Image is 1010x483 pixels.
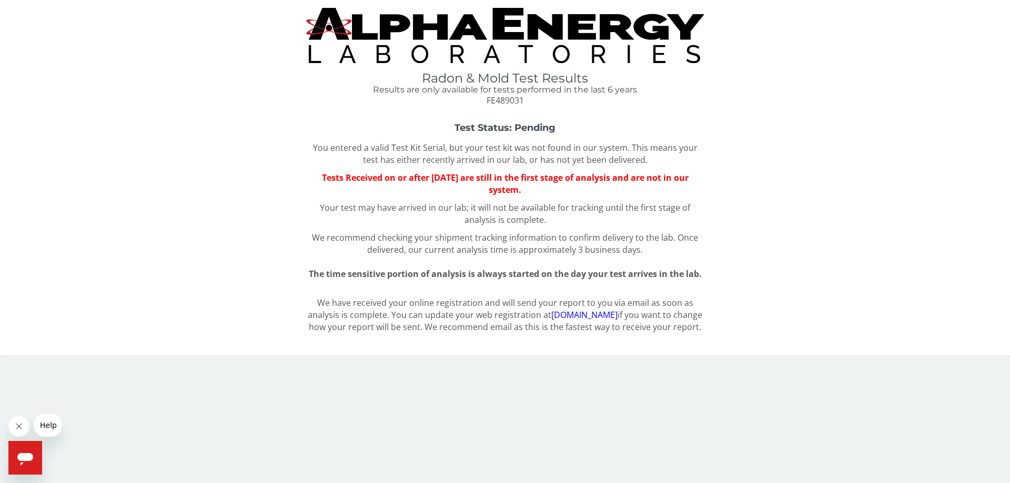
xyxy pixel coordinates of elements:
span: The time sensitive portion of analysis is always started on the day your test arrives in the lab. [309,268,702,280]
strong: Test Status: Pending [454,122,555,133]
h4: Results are only available for tests performed in the last 6 years [306,85,704,95]
span: Tests Received on or after [DATE] are still in the first stage of analysis and are not in our sys... [322,172,689,196]
p: We have received your online registration and will send your report to you via email as soon as a... [306,297,704,333]
iframe: Close message [8,416,29,437]
iframe: Button to launch messaging window [8,441,42,475]
a: [DOMAIN_NAME] [551,309,618,321]
span: FE489031 [487,95,524,106]
h1: Radon & Mold Test Results [306,71,704,85]
span: We recommend checking your shipment tracking information to confirm delivery to the lab. [312,232,675,243]
span: Once delivered, our current analysis time is approximately 3 business days. [367,232,698,255]
img: TightCrop.jpg [306,8,704,63]
p: You entered a valid Test Kit Serial, but your test kit was not found in our system. This means yo... [306,142,704,166]
p: Your test may have arrived in our lab; it will not be available for tracking until the first stag... [306,202,704,226]
iframe: Message from company [34,414,62,437]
